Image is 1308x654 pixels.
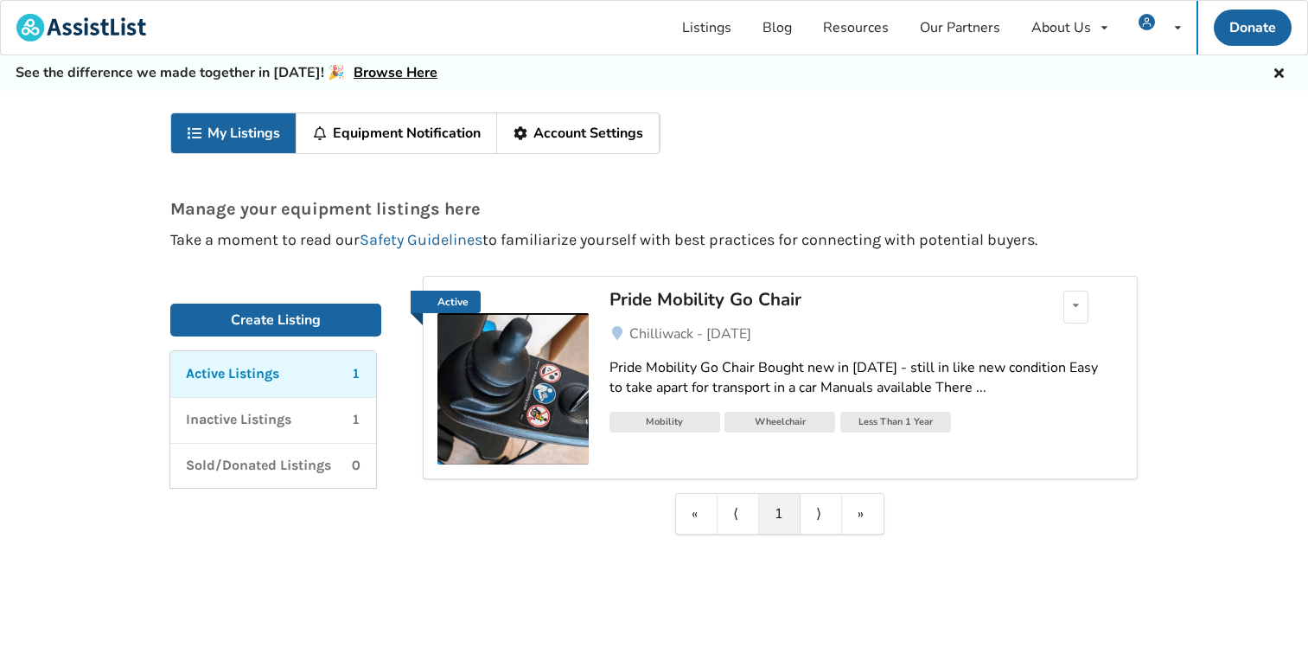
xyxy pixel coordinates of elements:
p: Manage your equipment listings here [170,200,1138,218]
a: Active [437,291,589,465]
a: Pride Mobility Go Chair [609,291,1013,324]
a: MobilityWheelchairLess Than 1 Year [609,411,1123,437]
a: Next item [801,494,842,534]
a: Donate [1214,10,1292,46]
a: Our Partners [904,1,1016,54]
p: Take a moment to read our to familiarize yourself with best practices for connecting with potenti... [170,232,1138,248]
div: Less Than 1 Year [840,412,951,433]
div: Mobility [609,412,720,433]
a: Listings [667,1,747,54]
p: Sold/Donated Listings [186,456,331,476]
a: Pride Mobility Go Chair Bought new in [DATE] - still in like new condition Easy to take apart for... [609,344,1123,412]
p: Inactive Listings [186,410,291,430]
a: My Listings [171,113,297,153]
p: 1 [352,364,360,384]
div: Pagination Navigation [675,493,884,535]
a: Chilliwack - [DATE] [609,324,1123,344]
a: Last item [842,494,884,534]
a: Account Settings [497,113,660,153]
a: Active [411,291,481,313]
div: Pride Mobility Go Chair Bought new in [DATE] - still in like new condition Easy to take apart for... [609,358,1123,398]
p: 1 [352,410,360,430]
a: First item [676,494,718,534]
p: Active Listings [186,364,279,384]
span: Chilliwack - [DATE] [629,324,751,343]
div: About Us [1031,21,1091,35]
div: Wheelchair [724,412,835,433]
p: 0 [352,456,360,476]
a: Equipment Notification [297,113,497,153]
a: Browse Here [354,63,437,82]
a: Blog [747,1,807,54]
a: 1 [759,494,801,534]
h5: See the difference we made together in [DATE]! 🎉 [16,64,437,82]
a: Resources [807,1,904,54]
img: assistlist-logo [16,14,146,42]
img: mobility-pride mobility go chair [437,313,589,465]
div: Pride Mobility Go Chair [609,288,1013,311]
a: Previous item [718,494,759,534]
a: Safety Guidelines [360,230,482,249]
a: Create Listing [170,304,381,337]
img: user icon [1139,14,1155,30]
